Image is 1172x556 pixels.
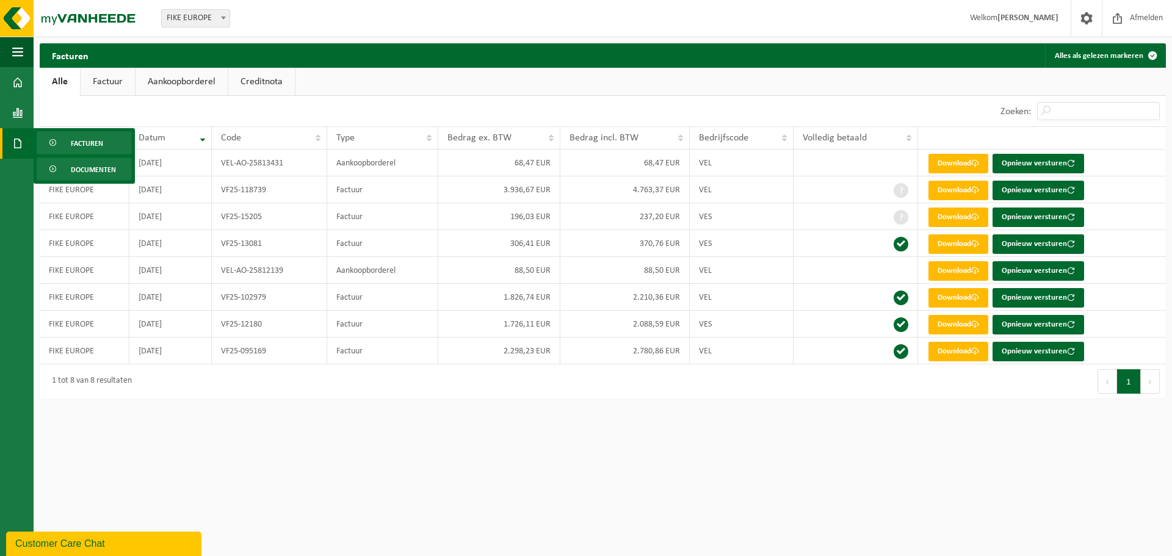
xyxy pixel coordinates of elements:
td: Factuur [327,338,438,364]
td: 370,76 EUR [560,230,689,257]
button: Opnieuw versturen [993,154,1084,173]
td: [DATE] [129,230,212,257]
td: VES [690,203,794,230]
a: Download [928,181,988,200]
td: 196,03 EUR [438,203,560,230]
td: 1.826,74 EUR [438,284,560,311]
button: Alles als gelezen markeren [1045,43,1165,68]
td: [DATE] [129,338,212,364]
td: 306,41 EUR [438,230,560,257]
td: Factuur [327,311,438,338]
td: Factuur [327,203,438,230]
span: Bedrag incl. BTW [570,133,638,143]
button: Next [1141,369,1160,394]
span: Datum [139,133,165,143]
td: Factuur [327,176,438,203]
button: Opnieuw versturen [993,315,1084,334]
a: Aankoopborderel [136,68,228,96]
td: Factuur [327,230,438,257]
button: Opnieuw versturen [993,342,1084,361]
button: Opnieuw versturen [993,181,1084,200]
td: FIKE EUROPE [40,338,129,364]
span: Type [336,133,355,143]
a: Alle [40,68,80,96]
div: 1 tot 8 van 8 resultaten [46,370,132,392]
button: Opnieuw versturen [993,288,1084,308]
td: 88,50 EUR [438,257,560,284]
td: 2.088,59 EUR [560,311,689,338]
a: Download [928,342,988,361]
button: Opnieuw versturen [993,261,1084,281]
td: VEL-AO-25812139 [212,257,327,284]
td: 68,47 EUR [560,150,689,176]
td: 4.763,37 EUR [560,176,689,203]
td: Aankoopborderel [327,150,438,176]
span: Bedrijfscode [699,133,748,143]
a: Download [928,234,988,254]
td: FIKE EUROPE [40,230,129,257]
td: VEL [690,257,794,284]
td: [DATE] [129,150,212,176]
span: Documenten [71,158,116,181]
button: Opnieuw versturen [993,208,1084,227]
label: Zoeken: [1000,107,1031,117]
a: Download [928,261,988,281]
span: Bedrag ex. BTW [447,133,512,143]
td: FIKE EUROPE [40,311,129,338]
td: 2.298,23 EUR [438,338,560,364]
span: Code [221,133,241,143]
td: VF25-15205 [212,203,327,230]
td: [DATE] [129,284,212,311]
td: 237,20 EUR [560,203,689,230]
td: VEL-AO-25813431 [212,150,327,176]
span: Volledig betaald [803,133,867,143]
a: Download [928,315,988,334]
h2: Facturen [40,43,101,67]
a: Download [928,208,988,227]
td: VEL [690,338,794,364]
td: 1.726,11 EUR [438,311,560,338]
td: [DATE] [129,203,212,230]
button: Previous [1098,369,1117,394]
td: VF25-095169 [212,338,327,364]
span: FIKE EUROPE [162,10,230,27]
td: VF25-12180 [212,311,327,338]
td: [DATE] [129,176,212,203]
td: VF25-118739 [212,176,327,203]
td: FIKE EUROPE [40,257,129,284]
td: 2.780,86 EUR [560,338,689,364]
a: Facturen [37,131,132,154]
a: Documenten [37,157,132,181]
td: FIKE EUROPE [40,203,129,230]
td: VES [690,230,794,257]
td: VEL [690,150,794,176]
td: VES [690,311,794,338]
td: 3.936,67 EUR [438,176,560,203]
span: FIKE EUROPE [161,9,230,27]
td: [DATE] [129,311,212,338]
td: VEL [690,176,794,203]
a: Download [928,288,988,308]
a: Creditnota [228,68,295,96]
td: Aankoopborderel [327,257,438,284]
td: 88,50 EUR [560,257,689,284]
td: VF25-13081 [212,230,327,257]
strong: [PERSON_NAME] [997,13,1058,23]
button: 1 [1117,369,1141,394]
td: VF25-102979 [212,284,327,311]
td: Factuur [327,284,438,311]
td: [DATE] [129,257,212,284]
td: VEL [690,284,794,311]
td: FIKE EUROPE [40,176,129,203]
td: FIKE EUROPE [40,284,129,311]
span: Facturen [71,132,103,155]
button: Opnieuw versturen [993,234,1084,254]
iframe: chat widget [6,529,204,556]
td: 2.210,36 EUR [560,284,689,311]
td: 68,47 EUR [438,150,560,176]
a: Factuur [81,68,135,96]
a: Download [928,154,988,173]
